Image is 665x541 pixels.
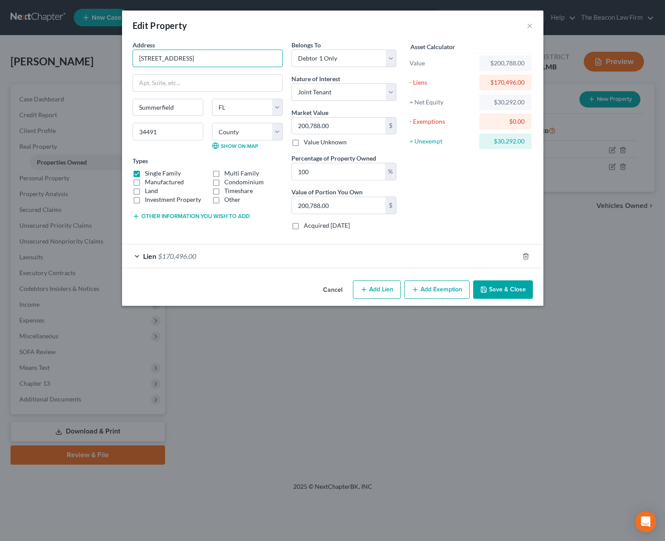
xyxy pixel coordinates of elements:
[145,169,181,178] label: Single Family
[527,20,533,31] button: ×
[145,178,184,186] label: Manufactured
[133,156,148,165] label: Types
[404,280,470,299] button: Add Exemption
[133,19,187,32] div: Edit Property
[385,197,396,214] div: $
[133,99,203,116] input: Enter city...
[291,74,340,83] label: Nature of Interest
[486,117,525,126] div: $0.00
[224,186,253,195] label: Timeshare
[292,118,385,134] input: 0.00
[385,118,396,134] div: $
[291,41,321,49] span: Belongs To
[304,221,350,230] label: Acquired [DATE]
[304,138,347,147] label: Value Unknown
[486,59,525,68] div: $200,788.00
[145,195,201,204] label: Investment Property
[292,163,385,180] input: 0.00
[224,178,264,186] label: Condominium
[145,186,158,195] label: Land
[292,197,385,214] input: 0.00
[486,78,525,87] div: $170,496.00
[291,187,363,197] label: Value of Portion You Own
[212,142,258,149] a: Show on Map
[410,98,476,107] div: = Net Equity
[291,108,328,117] label: Market Value
[158,252,196,260] span: $170,496.00
[133,41,155,49] span: Address
[486,137,525,146] div: $30,292.00
[410,42,455,51] label: Asset Calculator
[410,117,476,126] div: - Exemptions
[291,154,376,163] label: Percentage of Property Owned
[410,78,476,87] div: - Liens
[133,75,282,91] input: Apt, Suite, etc...
[635,511,656,532] div: Open Intercom Messenger
[353,280,401,299] button: Add Lien
[473,280,533,299] button: Save & Close
[486,98,525,107] div: $30,292.00
[316,281,349,299] button: Cancel
[224,169,259,178] label: Multi Family
[410,137,476,146] div: = Unexempt
[133,213,250,220] button: Other information you wish to add
[385,163,396,180] div: %
[133,123,203,140] input: Enter zip...
[143,252,156,260] span: Lien
[224,195,241,204] label: Other
[133,50,282,67] input: Enter address...
[410,59,476,68] div: Value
